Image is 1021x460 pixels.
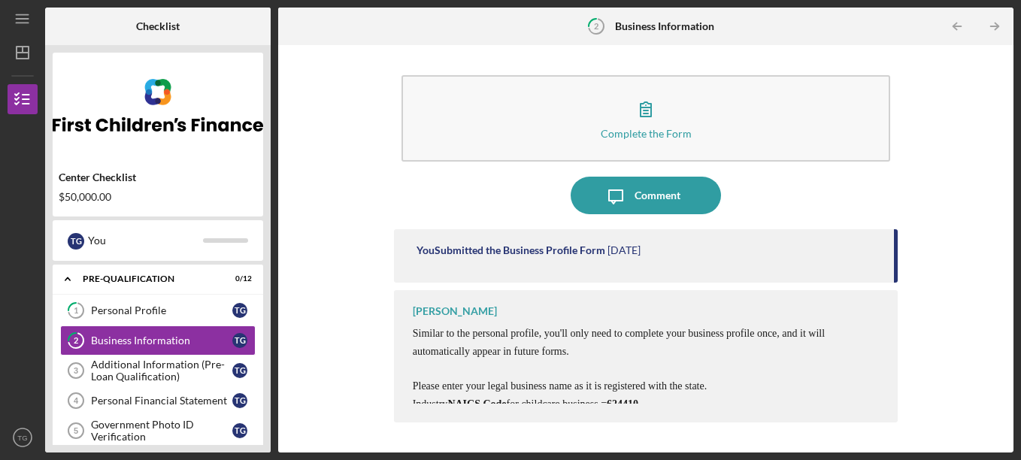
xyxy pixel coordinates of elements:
a: 3Additional Information (Pre-Loan Qualification)TG [60,356,256,386]
div: T G [68,233,84,250]
div: 0 / 12 [225,274,252,283]
div: T G [232,423,247,438]
div: Pre-Qualification [83,274,214,283]
a: 1Personal ProfileTG [60,295,256,325]
button: TG [8,422,38,452]
div: Business Information [91,334,232,347]
tspan: 3 [74,366,78,375]
div: Personal Financial Statement [91,395,232,407]
img: Product logo [53,60,263,150]
div: Comment [635,177,680,214]
tspan: 2 [594,21,598,31]
div: [PERSON_NAME] [413,305,497,317]
div: Additional Information (Pre-Loan Qualification) [91,359,232,383]
a: 4Personal Financial StatementTG [60,386,256,416]
div: T G [232,363,247,378]
time: 2025-10-01 00:31 [607,244,641,256]
div: Government Photo ID Verification [91,419,232,443]
div: Personal Profile [91,304,232,316]
tspan: 5 [74,426,78,435]
b: Checklist [136,20,180,32]
div: Center Checklist [59,171,257,183]
span: Industry [413,398,448,410]
div: T G [232,393,247,408]
button: Comment [571,177,721,214]
a: 2Business InformationTG [60,325,256,356]
div: You [88,228,203,253]
span: NAICS Code [447,398,506,410]
tspan: 4 [74,396,79,405]
button: Complete the Form [401,75,891,162]
div: You Submitted the Business Profile Form [417,244,605,256]
b: Business Information [615,20,714,32]
tspan: 2 [74,336,78,346]
span: 624410 [607,398,638,410]
span: for childcare business = [507,398,607,410]
div: $50,000.00 [59,191,257,203]
div: Complete the Form [601,128,692,139]
a: 5Government Photo ID VerificationTG [60,416,256,446]
div: T G [232,333,247,348]
div: T G [232,303,247,318]
span: Similar to the personal profile, you'll only need to complete your business profile once, and it ... [413,328,825,392]
text: TG [17,434,27,442]
tspan: 1 [74,306,78,316]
